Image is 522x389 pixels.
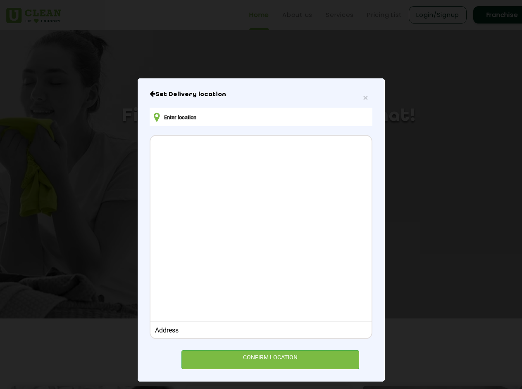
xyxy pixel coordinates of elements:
h6: Close [150,90,372,99]
div: Address [155,326,367,334]
input: Enter location [150,108,372,126]
button: Close [363,93,368,102]
div: CONFIRM LOCATION [181,350,360,369]
span: × [363,93,368,102]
